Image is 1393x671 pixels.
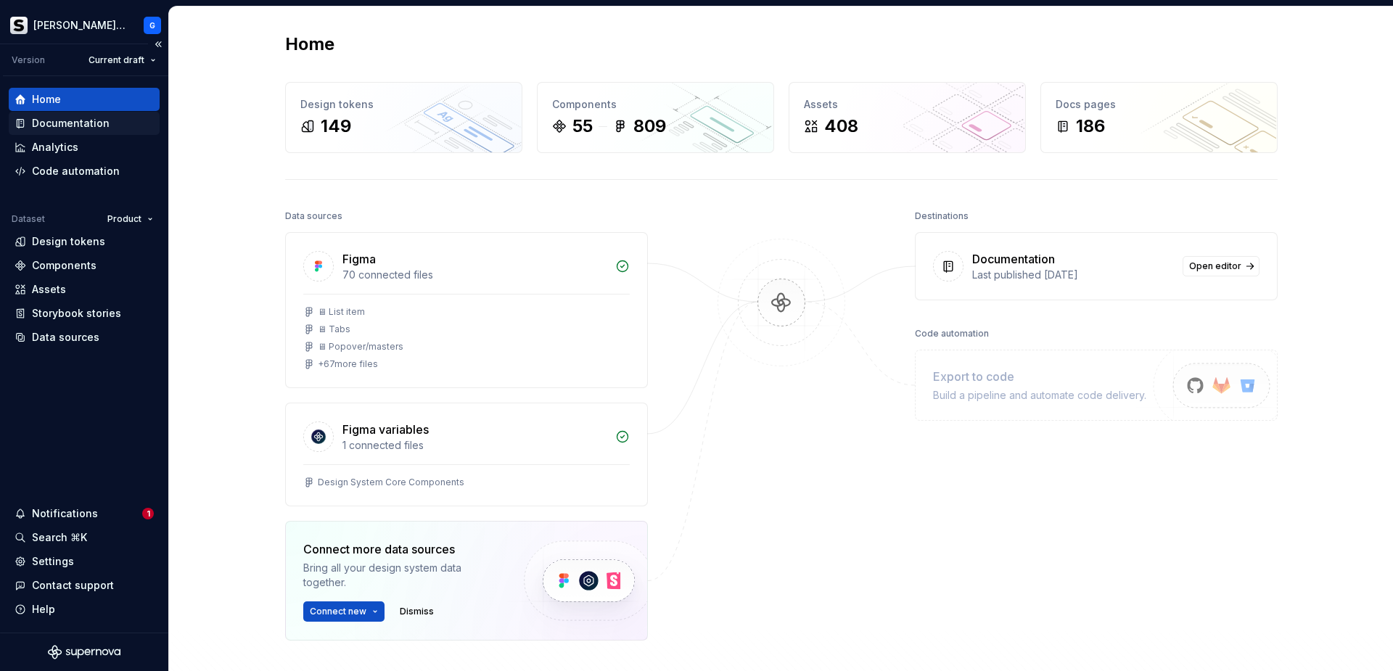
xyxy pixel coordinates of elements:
div: Code automation [32,164,120,178]
div: 55 [572,115,593,138]
div: Design tokens [32,234,105,249]
div: 408 [824,115,858,138]
div: Code automation [915,324,989,344]
button: Search ⌘K [9,526,160,549]
svg: Supernova Logo [48,645,120,659]
div: 186 [1076,115,1105,138]
div: 🖥 Tabs [318,324,350,335]
button: Dismiss [393,601,440,622]
div: Design System Core Components [318,477,464,488]
div: 1 connected files [342,438,607,453]
div: Destinations [915,206,969,226]
div: Data sources [285,206,342,226]
button: Contact support [9,574,160,597]
span: Current draft [89,54,144,66]
a: Design tokens [9,230,160,253]
div: Figma variables [342,421,429,438]
div: 🖥 List item [318,306,365,318]
button: Collapse sidebar [148,34,168,54]
span: Open editor [1189,260,1241,272]
div: Assets [804,97,1011,112]
a: Storybook stories [9,302,160,325]
a: Open editor [1183,256,1260,276]
a: Home [9,88,160,111]
a: Documentation [9,112,160,135]
div: G [149,20,155,31]
div: Assets [32,282,66,297]
div: Connect more data sources [303,540,499,558]
span: Dismiss [400,606,434,617]
a: Components55809 [537,82,774,153]
button: Product [101,209,160,229]
div: Analytics [32,140,78,155]
div: Figma [342,250,376,268]
button: Connect new [303,601,385,622]
div: Documentation [972,250,1055,268]
button: [PERSON_NAME] PrismaG [3,9,165,41]
h2: Home [285,33,334,56]
a: Assets408 [789,82,1026,153]
a: Data sources [9,326,160,349]
div: Documentation [32,116,110,131]
img: 70f0b34c-1a93-4a5d-86eb-502ec58ca862.png [10,17,28,34]
div: Notifications [32,506,98,521]
span: Connect new [310,606,366,617]
a: Components [9,254,160,277]
div: Last published [DATE] [972,268,1174,282]
div: Design tokens [300,97,507,112]
div: Bring all your design system data together. [303,561,499,590]
a: Analytics [9,136,160,159]
button: Notifications1 [9,502,160,525]
div: 🖥 Popover/masters [318,341,403,353]
button: Current draft [82,50,163,70]
div: Build a pipeline and automate code delivery. [933,388,1146,403]
button: Help [9,598,160,621]
div: Version [12,54,45,66]
div: Components [552,97,759,112]
div: Docs pages [1056,97,1262,112]
a: Figma variables1 connected filesDesign System Core Components [285,403,648,506]
div: 809 [633,115,666,138]
a: Docs pages186 [1040,82,1278,153]
a: Settings [9,550,160,573]
div: Settings [32,554,74,569]
div: Help [32,602,55,617]
div: Storybook stories [32,306,121,321]
div: Dataset [12,213,45,225]
span: Product [107,213,141,225]
a: Assets [9,278,160,301]
a: Code automation [9,160,160,183]
div: + 67 more files [318,358,378,370]
div: 70 connected files [342,268,607,282]
div: Export to code [933,368,1146,385]
div: Search ⌘K [32,530,87,545]
div: Data sources [32,330,99,345]
div: Components [32,258,96,273]
div: [PERSON_NAME] Prisma [33,18,126,33]
a: Design tokens149 [285,82,522,153]
div: 149 [321,115,351,138]
span: 1 [142,508,154,519]
a: Figma70 connected files🖥 List item🖥 Tabs🖥 Popover/masters+67more files [285,232,648,388]
div: Contact support [32,578,114,593]
div: Home [32,92,61,107]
